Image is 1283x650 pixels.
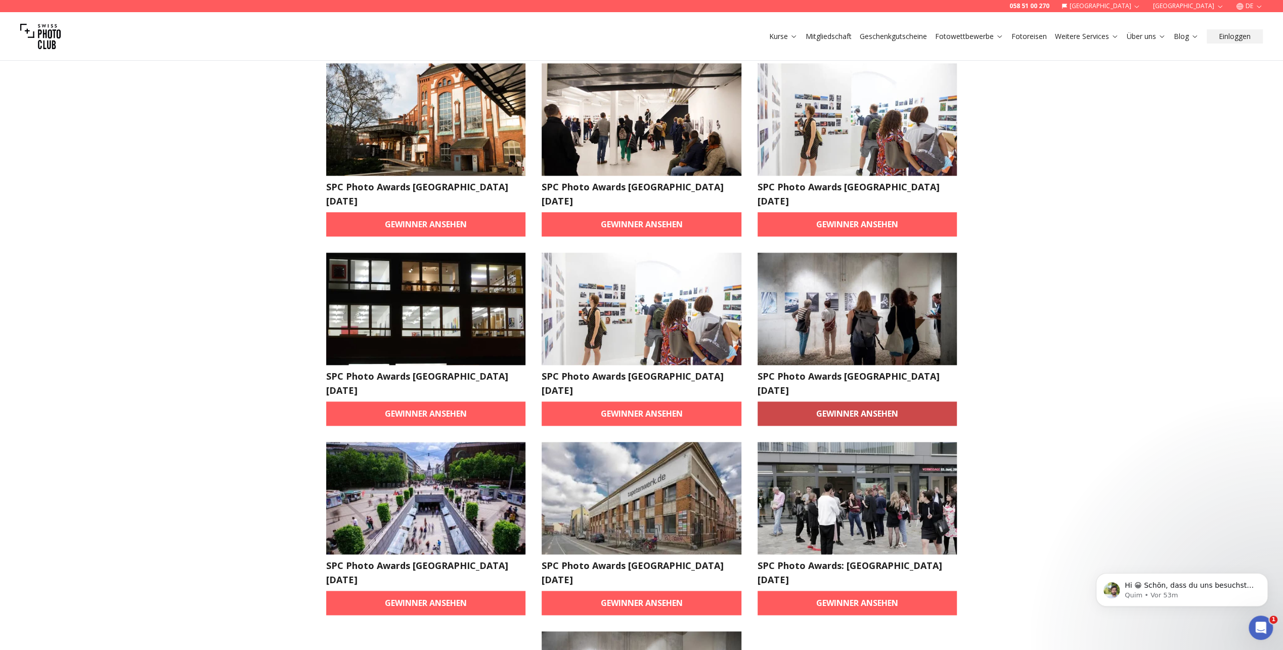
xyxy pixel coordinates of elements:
a: Fotoreisen [1011,31,1047,42]
a: Gewinner ansehen [326,401,526,426]
img: Swiss photo club [20,16,61,57]
a: Über uns [1127,31,1166,42]
img: SPC Photo Awards STUTTGART NOVEMBER 2023 [758,253,957,365]
button: Fotowettbewerbe [931,29,1007,44]
a: Weitere Services [1055,31,1119,42]
img: SPC Photo Awards KÖLN OKTOBER 2023 [326,253,526,365]
a: Mitgliedschaft [806,31,852,42]
button: Mitgliedschaft [802,29,856,44]
h2: SPC Photo Awards [GEOGRAPHIC_DATA] [DATE] [542,558,741,587]
a: Gewinner ansehen [542,212,741,236]
img: SPC Photo Awards MÜNCHEN OKTOBER 2023 [542,253,741,365]
button: Über uns [1123,29,1170,44]
iframe: Intercom notifications Nachricht [1081,552,1283,623]
img: SPC Photo Awards FRANKFURT JULI 2023 [542,63,741,176]
a: Gewinner ansehen [758,212,957,236]
h2: SPC Photo Awards: [GEOGRAPHIC_DATA] [DATE] [758,558,957,587]
a: Kurse [769,31,798,42]
span: 1 [1269,616,1277,624]
h2: SPC Photo Awards [GEOGRAPHIC_DATA] [DATE] [326,558,526,587]
h2: SPC Photo Awards [GEOGRAPHIC_DATA] [DATE] [758,369,957,397]
h2: SPC Photo Awards [GEOGRAPHIC_DATA] [DATE] [326,369,526,397]
img: SPC Photo Awards HANNOVER NOVEMBER 2023 [326,442,526,554]
img: SPC Photo Awards MÜNCHEN JULI 2023 [758,63,957,176]
a: Gewinner ansehen [326,212,526,236]
a: Gewinner ansehen [326,591,526,615]
a: Gewinner ansehen [542,591,741,615]
h2: SPC Photo Awards [GEOGRAPHIC_DATA] [DATE] [326,180,526,208]
button: Geschenkgutscheine [856,29,931,44]
button: Weitere Services [1051,29,1123,44]
button: Einloggen [1207,29,1263,44]
a: Blog [1174,31,1199,42]
a: 058 51 00 270 [1009,2,1049,10]
h2: SPC Photo Awards [GEOGRAPHIC_DATA] [DATE] [542,369,741,397]
h2: SPC Photo Awards [GEOGRAPHIC_DATA] [DATE] [542,180,741,208]
a: Gewinner ansehen [758,401,957,426]
a: Gewinner ansehen [542,401,741,426]
a: Fotowettbewerbe [935,31,1003,42]
img: SPC Photo Awards LEIPZIG NOVEMBER 2023 [542,442,741,554]
img: SPC Photo Awards BERLIN JUNI 2023 [326,63,526,176]
iframe: Intercom live chat [1249,616,1273,640]
a: Gewinner ansehen [758,591,957,615]
button: Kurse [765,29,802,44]
button: Fotoreisen [1007,29,1051,44]
img: SPC Photo Awards: BERLIN DEZEMBER 2023 [758,442,957,554]
h2: SPC Photo Awards [GEOGRAPHIC_DATA] [DATE] [758,180,957,208]
button: Blog [1170,29,1203,44]
a: Geschenkgutscheine [860,31,927,42]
